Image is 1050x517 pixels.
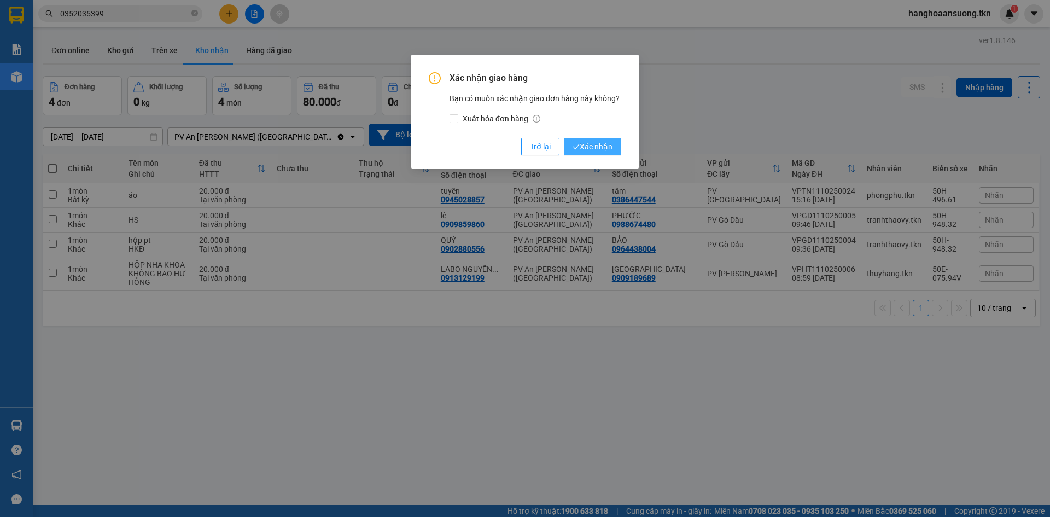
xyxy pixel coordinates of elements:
span: Trở lại [530,141,551,153]
span: Xuất hóa đơn hàng [458,113,545,125]
button: checkXác nhận [564,138,621,155]
span: Xác nhận [573,141,612,153]
span: info-circle [533,115,540,123]
button: Trở lại [521,138,559,155]
span: exclamation-circle [429,72,441,84]
span: Xác nhận giao hàng [450,72,621,84]
span: check [573,143,580,150]
div: Bạn có muốn xác nhận giao đơn hàng này không? [450,92,621,125]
